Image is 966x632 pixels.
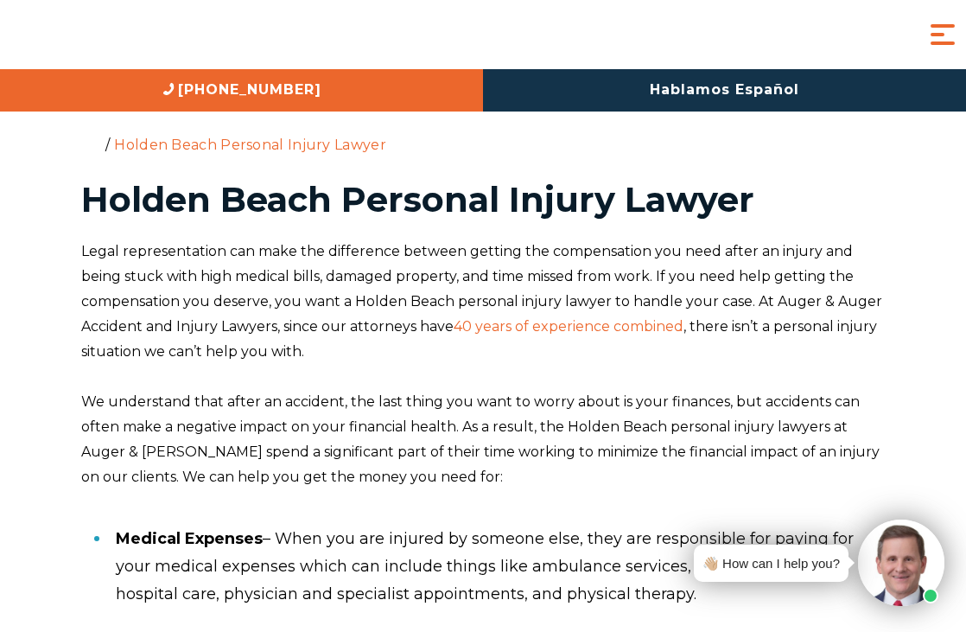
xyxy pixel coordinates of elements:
[86,136,101,151] a: Home
[81,239,885,364] p: Legal representation can make the difference between getting the compensation you need after an i...
[110,137,391,153] li: Holden Beach Personal Injury Lawyer
[116,529,263,548] b: Medical Expenses
[702,552,840,575] div: 👋🏼 How can I help you?
[858,520,944,606] img: Intaker widget Avatar
[13,20,202,49] img: Auger & Auger Accident and Injury Lawyers Logo
[454,318,683,335] a: 40 years of experience combined
[116,516,885,617] li: – When you are injured by someone else, they are responsible for paying for your medical expenses...
[81,182,885,217] h1: Holden Beach Personal Injury Lawyer
[81,390,885,489] p: We understand that after an accident, the last thing you want to worry about is your finances, bu...
[925,17,960,52] button: Menu
[483,69,966,112] a: Hablamos Español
